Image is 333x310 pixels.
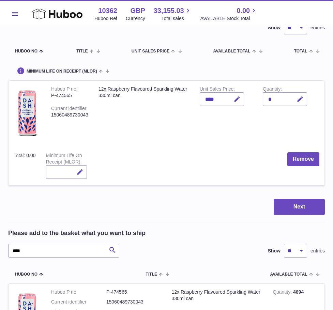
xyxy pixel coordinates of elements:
[263,86,282,93] label: Quantity
[51,299,106,305] dt: Current identifier
[94,15,117,22] div: Huboo Ref
[200,6,258,22] a: 0.00 AVAILABLE Stock Total
[146,272,157,277] span: Title
[98,6,117,15] strong: 10362
[93,81,195,147] td: 12x Raspberry Flavoured Sparkling Water 330ml can
[51,106,88,113] div: Current identifier
[130,6,145,15] strong: GBP
[213,49,250,53] span: AVAILABLE Total
[311,25,325,31] span: entries
[274,199,325,215] button: Next
[76,49,88,53] span: Title
[51,86,78,93] div: Huboo P no
[200,86,235,93] label: Unit Sales Price
[8,229,146,237] h2: Please add to the basket what you want to ship
[46,153,82,166] label: Minimum Life On Receipt (MLOR)
[15,272,37,277] span: Huboo no
[311,248,325,254] span: entries
[162,15,192,22] span: Total sales
[132,49,169,53] span: Unit Sales Price
[270,272,307,277] span: AVAILABLE Total
[268,25,281,31] label: Show
[273,289,293,296] strong: Quantity
[268,248,281,254] label: Show
[200,15,258,22] span: AVAILABLE Stock Total
[14,86,41,140] img: 12x Raspberry Flavoured Sparkling Water 330ml can
[287,152,319,166] button: Remove
[237,6,250,15] span: 0.00
[106,289,162,295] dd: P-474565
[126,15,145,22] div: Currency
[15,49,37,53] span: Huboo no
[14,153,26,160] label: Total
[51,112,88,118] div: 15060489730043
[294,49,307,53] span: Total
[154,6,184,15] span: 33,155.03
[51,289,106,295] dt: Huboo P no
[27,69,97,74] span: Minimum Life On Receipt (MLOR)
[51,92,88,99] div: P-474565
[26,153,35,158] span: 0.00
[106,299,162,305] dd: 15060489730043
[154,6,192,22] a: 33,155.03 Total sales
